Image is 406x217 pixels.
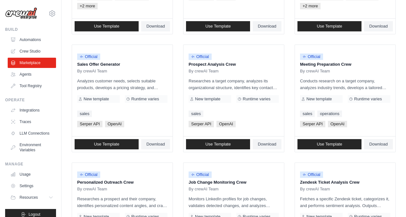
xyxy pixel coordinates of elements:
[364,21,393,31] a: Download
[8,181,56,191] a: Settings
[131,96,159,102] span: Runtime varies
[186,21,250,31] a: Use Template
[8,69,56,79] a: Agents
[189,111,203,117] a: sales
[300,61,390,68] p: Meeting Preparation Crew
[77,111,92,117] a: sales
[141,139,170,149] a: Download
[77,179,167,186] p: Personalized Outreach Crew
[300,111,315,117] a: sales
[77,171,100,178] span: Official
[105,121,124,127] span: OpenAI
[189,179,279,186] p: Job Change Monitoring Crew
[317,111,342,117] a: operations
[189,121,214,127] span: Serper API
[77,3,98,9] span: +2 more
[77,54,100,60] span: Official
[297,21,361,31] a: Use Template
[8,58,56,68] a: Marketplace
[94,24,119,29] span: Use Template
[258,142,276,147] span: Download
[84,96,109,102] span: New template
[189,196,279,209] p: Monitors LinkedIn profiles for job changes, validates detected changes, and analyzes opportunitie...
[75,139,139,149] a: Use Template
[77,196,167,209] p: Researches a prospect and their company, identifies personalized content angles, and crafts a tai...
[141,21,170,31] a: Download
[8,117,56,127] a: Traces
[146,24,165,29] span: Download
[364,139,393,149] a: Download
[300,121,325,127] span: Serper API
[189,187,219,192] span: By crewAI Team
[189,69,219,74] span: By crewAI Team
[189,61,279,68] p: Prospect Analysis Crew
[300,69,330,74] span: By crewAI Team
[253,21,281,31] a: Download
[28,212,40,217] span: Logout
[8,81,56,91] a: Tool Registry
[20,195,38,200] span: Resources
[300,196,390,209] p: Fetches a specific Zendesk ticket, categorizes it, and performs sentiment analysis. Outputs inclu...
[189,171,212,178] span: Official
[369,142,388,147] span: Download
[8,192,56,203] button: Resources
[300,3,321,9] span: +2 more
[8,169,56,179] a: Usage
[77,121,102,127] span: Serper API
[205,24,231,29] span: Use Template
[8,35,56,45] a: Automations
[243,96,271,102] span: Runtime varies
[369,24,388,29] span: Download
[5,97,56,103] div: Operate
[297,139,361,149] a: Use Template
[300,179,390,186] p: Zendesk Ticket Analysis Crew
[186,139,250,149] a: Use Template
[5,27,56,32] div: Build
[328,121,347,127] span: OpenAI
[77,187,107,192] span: By crewAI Team
[317,24,342,29] span: Use Template
[146,142,165,147] span: Download
[77,61,167,68] p: Sales Offer Generator
[300,171,323,178] span: Official
[258,24,276,29] span: Download
[77,78,167,91] p: Analyzes customer needs, selects suitable products, develops a pricing strategy, and creates a co...
[216,121,236,127] span: OpenAI
[94,142,119,147] span: Use Template
[77,69,107,74] span: By crewAI Team
[189,54,212,60] span: Official
[8,128,56,138] a: LLM Connections
[5,7,37,20] img: Logo
[253,139,281,149] a: Download
[205,142,231,147] span: Use Template
[354,96,382,102] span: Runtime varies
[317,142,342,147] span: Use Template
[195,96,220,102] span: New template
[300,54,323,60] span: Official
[75,21,139,31] a: Use Template
[8,105,56,115] a: Integrations
[189,78,279,91] p: Researches a target company, analyzes its organizational structure, identifies key contacts, and ...
[300,78,390,91] p: Conducts research on a target company, analyzes industry trends, develops a tailored sales strate...
[5,162,56,167] div: Manage
[8,140,56,155] a: Environment Variables
[306,96,332,102] span: New template
[300,187,330,192] span: By crewAI Team
[8,46,56,56] a: Crew Studio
